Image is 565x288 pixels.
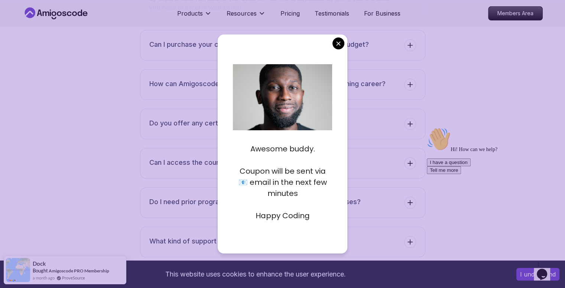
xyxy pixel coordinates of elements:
img: provesource social proof notification image [6,258,30,282]
h3: How can Amigoscode courses help me advance my programming career? [149,79,386,89]
a: Members Area [488,6,543,20]
button: What kind of support do I get during the course? [140,227,425,257]
span: Bought [33,268,48,274]
a: Testimonials [315,9,349,18]
iframe: chat widget [534,258,558,281]
h3: What kind of support do I get during the course? [149,236,304,246]
button: How can Amigoscode courses help me advance my programming career? [140,69,425,100]
h3: Do I need prior programming experience to enroll in your courses? [149,197,361,207]
img: :wave: [3,3,27,27]
button: I have a question [3,34,47,42]
span: Dock [33,261,46,267]
iframe: chat widget [424,124,558,255]
button: Do you offer any certifications upon course completion? [140,109,425,139]
span: Hi! How can we help? [3,22,74,28]
p: Resources [227,9,257,18]
div: This website uses cookies to enhance the user experience. [6,266,505,282]
p: Products [177,9,203,18]
p: Members Area [488,7,542,20]
button: Accept cookies [516,268,559,281]
span: a month ago [33,275,55,281]
div: 👋Hi! How can we help?I have a questionTell me more [3,3,137,50]
button: Resources [227,9,266,24]
a: Amigoscode PRO Membership [49,268,109,274]
h3: Can I purchase your courses through my company's training budget? [149,39,369,50]
button: Do I need prior programming experience to enroll in your courses? [140,187,425,218]
a: ProveSource [62,275,85,281]
button: Tell me more [3,42,37,50]
a: Pricing [280,9,300,18]
button: Can I access the course material at my own pace? [140,148,425,179]
h3: Can I access the course material at my own pace? [149,157,311,168]
button: Can I purchase your courses through my company's training budget? [140,30,425,60]
a: For Business [364,9,400,18]
button: Products [177,9,212,24]
h3: Do you offer any certifications upon course completion? [149,118,330,128]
